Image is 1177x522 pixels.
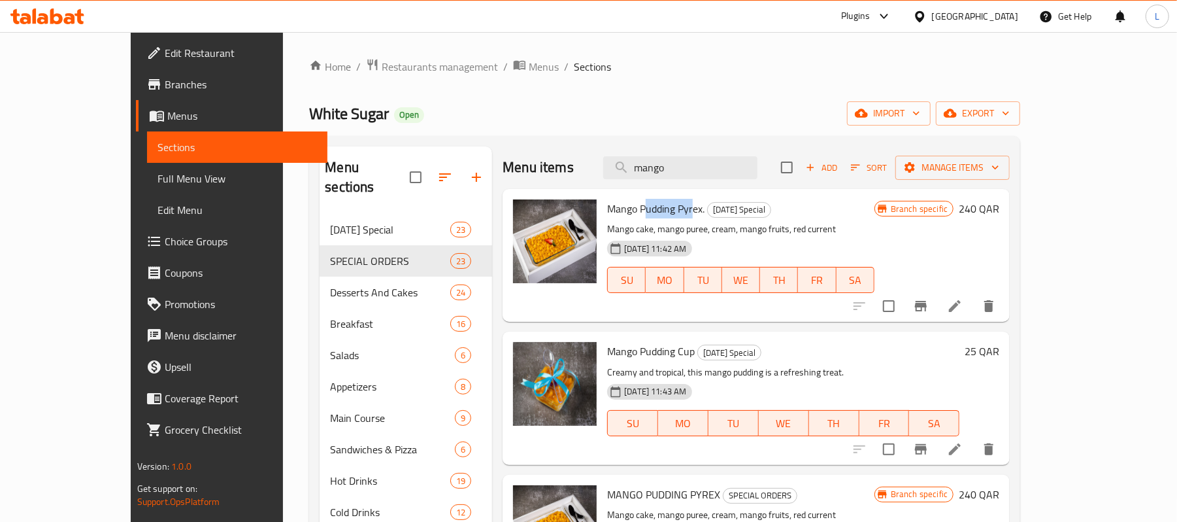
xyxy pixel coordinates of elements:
[137,458,169,475] span: Version:
[136,414,327,445] a: Grocery Checklist
[651,271,678,290] span: MO
[330,410,455,426] span: Main Course
[136,37,327,69] a: Edit Restaurant
[456,412,471,425] span: 9
[723,488,797,504] div: SPECIAL ORDERS
[165,359,317,375] span: Upsell
[455,410,471,426] div: items
[455,379,471,394] div: items
[804,160,839,175] span: Add
[708,410,759,436] button: TU
[646,267,684,293] button: MO
[165,422,317,438] span: Grocery Checklist
[450,222,471,237] div: items
[529,59,559,75] span: Menus
[330,473,450,489] span: Hot Drinks
[503,59,508,75] li: /
[801,158,842,178] span: Add item
[320,277,492,308] div: Desserts And Cakes24
[1155,9,1159,24] span: L
[698,345,761,360] span: [DATE] Special
[167,108,317,124] span: Menus
[456,349,471,362] span: 6
[697,345,761,360] div: Ramadan Special
[764,414,804,433] span: WE
[147,131,327,163] a: Sections
[895,156,1010,180] button: Manage items
[959,485,999,504] h6: 240 QAR
[325,158,410,197] h2: Menu sections
[906,160,999,176] span: Manage items
[859,410,910,436] button: FR
[455,347,471,363] div: items
[607,221,874,237] p: Mango cake, mango puree, cream, mango fruits, red current
[564,59,569,75] li: /
[973,290,1004,322] button: delete
[330,347,455,363] span: Salads
[136,226,327,257] a: Choice Groups
[330,222,450,237] span: [DATE] Special
[607,410,658,436] button: SU
[513,200,597,283] img: Mango Pudding Pyrex.
[663,414,703,433] span: MO
[684,267,722,293] button: TU
[513,342,597,426] img: Mango Pudding Cup
[875,436,903,463] span: Select to update
[137,493,220,510] a: Support.OpsPlatform
[165,77,317,92] span: Branches
[366,58,498,75] a: Restaurants management
[722,267,760,293] button: WE
[905,290,937,322] button: Branch-specific-item
[165,265,317,281] span: Coupons
[309,59,351,75] a: Home
[814,414,854,433] span: TH
[503,158,574,177] h2: Menu items
[330,504,450,520] div: Cold Drinks
[330,285,450,300] span: Desserts And Cakes
[320,371,492,402] div: Appetizers8
[451,255,471,268] span: 23
[798,267,836,293] button: FR
[708,202,771,217] span: [DATE] Special
[707,202,771,218] div: Ramadan Special
[136,257,327,288] a: Coupons
[450,253,471,269] div: items
[947,442,963,457] a: Edit menu item
[965,342,999,360] h6: 25 QAR
[658,410,708,436] button: MO
[847,101,931,126] button: import
[461,162,492,193] button: Add section
[574,59,611,75] span: Sections
[932,9,1018,24] div: [GEOGRAPHIC_DATA]
[848,158,890,178] button: Sort
[905,434,937,465] button: Branch-specific-item
[857,105,920,122] span: import
[320,245,492,277] div: SPECIAL ORDERS23
[803,271,831,290] span: FR
[330,253,450,269] span: SPECIAL ORDERS
[613,414,653,433] span: SU
[402,164,429,191] span: Select all sections
[330,316,450,332] div: Breakfast
[147,163,327,194] a: Full Menu View
[330,442,455,457] span: Sandwiches & Pizza
[875,292,903,320] span: Select to update
[842,271,869,290] span: SA
[450,285,471,300] div: items
[136,351,327,383] a: Upsell
[947,298,963,314] a: Edit menu item
[801,158,842,178] button: Add
[320,402,492,434] div: Main Course9
[165,328,317,343] span: Menu disclaimer
[760,267,798,293] button: TH
[320,339,492,371] div: Salads6
[619,243,691,255] span: [DATE] 11:42 AM
[320,308,492,339] div: Breakfast16
[136,100,327,131] a: Menus
[513,58,559,75] a: Menus
[841,9,870,24] div: Plugins
[619,385,691,398] span: [DATE] 11:43 AM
